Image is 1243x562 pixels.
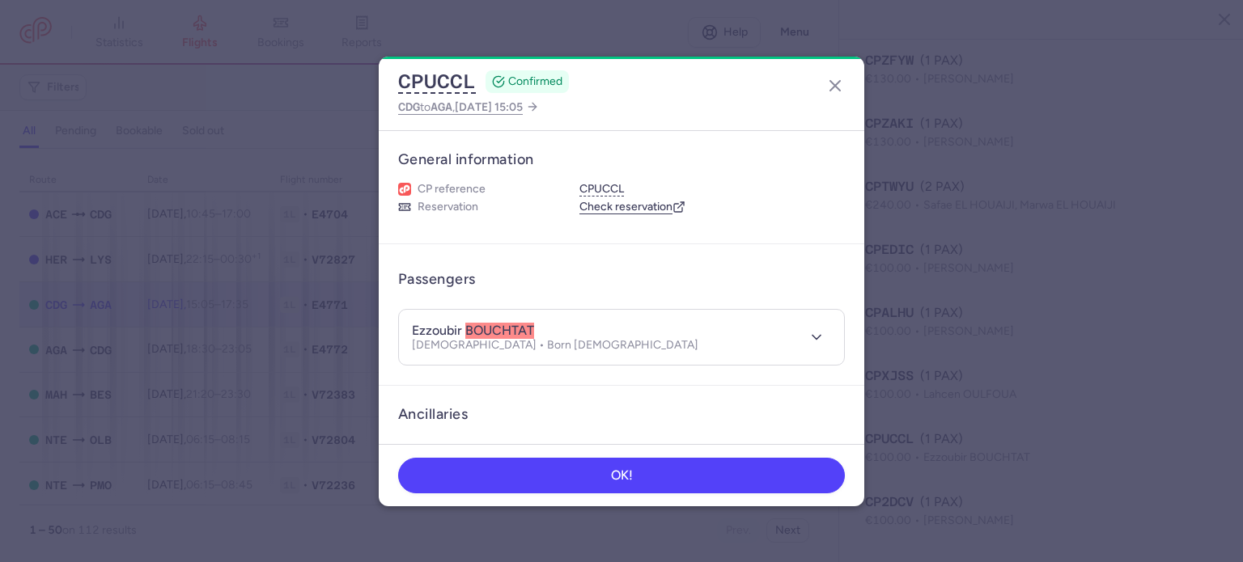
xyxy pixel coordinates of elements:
span: CDG [398,100,420,113]
span: AGA [431,100,452,113]
span: CONFIRMED [508,74,562,90]
span: Reservation [418,200,478,214]
h3: General information [398,150,845,169]
h4: ezzoubir BOUCHTAT [412,323,534,339]
figure: 1L airline logo [398,183,411,196]
span: CP reference [418,182,486,196]
span: OK! [611,468,633,483]
button: OK! [398,458,845,493]
h3: Passengers [398,270,476,289]
a: Check reservation [579,200,685,214]
span: [DATE] 15:05 [455,100,523,114]
span: to , [398,97,523,117]
button: CPUCCL [398,70,476,94]
p: [DEMOGRAPHIC_DATA] • Born [DEMOGRAPHIC_DATA] [412,339,698,352]
h3: Ancillaries [398,405,845,424]
button: CPUCCL [579,182,624,196]
a: CDGtoAGA,[DATE] 15:05 [398,97,539,117]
